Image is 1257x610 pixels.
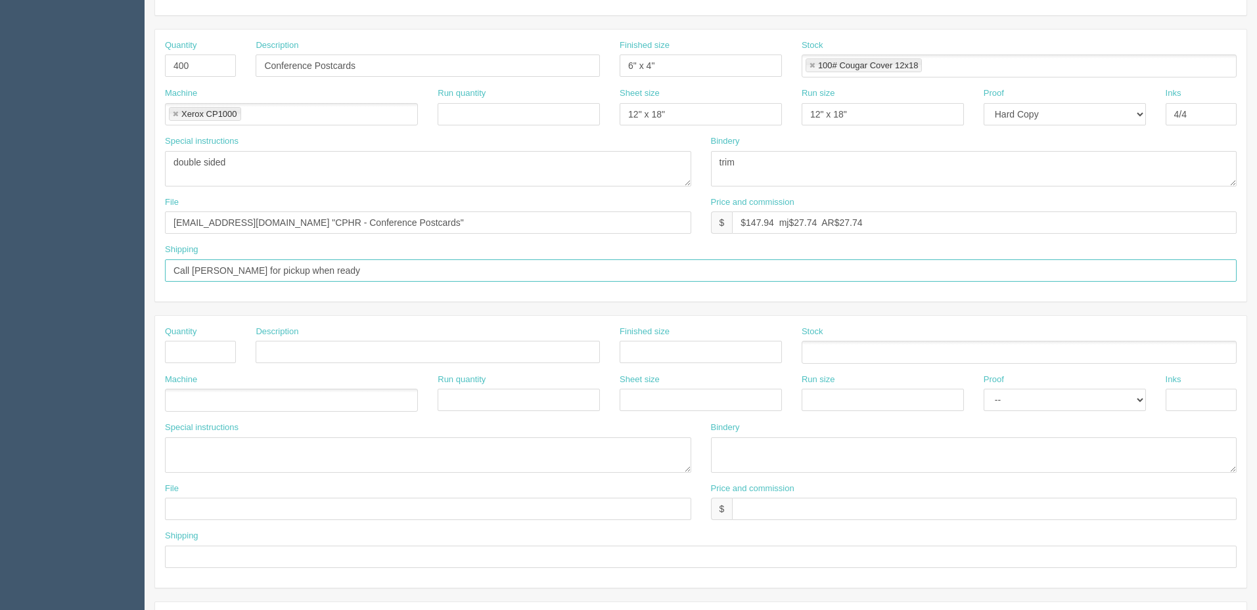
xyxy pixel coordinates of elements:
label: Finished size [620,326,670,338]
label: Proof [984,374,1004,386]
label: Machine [165,87,197,100]
label: Machine [165,374,197,386]
label: Stock [802,326,823,338]
div: 100# Cougar Cover 12x18 [818,61,919,70]
label: Description [256,326,298,338]
label: Inks [1166,87,1181,100]
label: Quantity [165,39,196,52]
label: Special instructions [165,422,239,434]
div: $ [711,498,733,520]
label: File [165,196,179,209]
label: Bindery [711,422,740,434]
label: Run size [802,374,835,386]
label: Finished size [620,39,670,52]
label: Special instructions [165,135,239,148]
label: Sheet size [620,87,660,100]
label: Run quantity [438,374,486,386]
div: Xerox CP1000 [181,110,237,118]
label: Stock [802,39,823,52]
textarea: Page one is outside and page 2 is inside [165,151,691,186]
label: Run quantity [438,87,486,100]
label: Sheet size [620,374,660,386]
label: Inks [1166,374,1181,386]
textarea: trim and score in the middle [711,151,1237,186]
label: Bindery [711,135,740,148]
label: Shipping [165,530,198,542]
div: $ [711,211,733,234]
label: Description [256,39,298,52]
label: Quantity [165,326,196,338]
label: Run size [802,87,835,100]
label: File [165,483,179,495]
label: Shipping [165,244,198,256]
label: Proof [984,87,1004,100]
label: Price and commission [711,196,794,209]
label: Price and commission [711,483,794,495]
